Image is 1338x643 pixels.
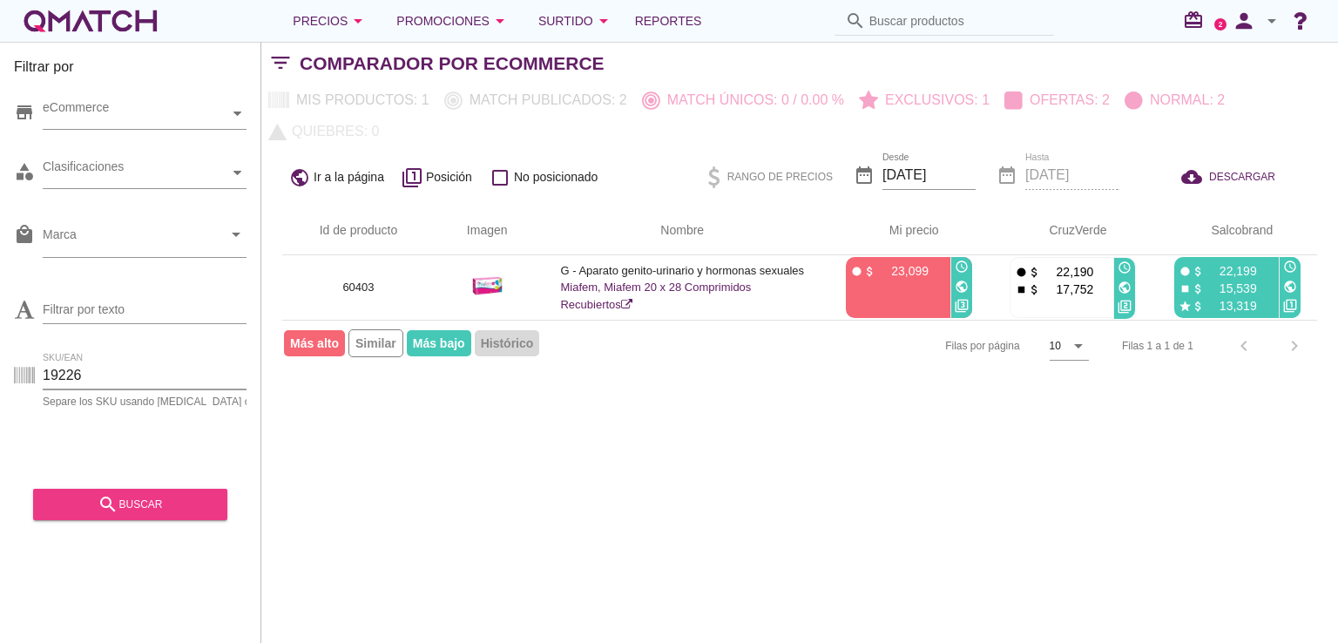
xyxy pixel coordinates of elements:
[1205,262,1257,280] p: 22,199
[539,206,825,255] th: Nombre: Not sorted.
[300,50,605,78] h2: Comparador por eCommerce
[1192,300,1205,313] i: attach_money
[1118,281,1132,294] i: public
[284,330,345,356] span: Más alto
[1205,280,1257,297] p: 15,539
[1179,265,1192,278] i: fiber_manual_record
[771,321,1089,371] div: Filas por página
[226,224,247,245] i: arrow_drop_down
[1219,20,1223,28] text: 2
[293,10,368,31] div: Precios
[845,10,866,31] i: search
[348,329,403,357] span: Similar
[1283,260,1297,274] i: access_time
[1050,338,1061,354] div: 10
[14,102,35,123] i: store
[348,10,368,31] i: arrow_drop_down
[1179,282,1192,295] i: stop
[282,206,435,255] th: Id de producto: Not sorted.
[1015,283,1028,296] i: stop
[1283,280,1297,294] i: public
[524,3,628,38] button: Surtido
[33,489,227,520] button: buscar
[876,262,929,280] p: 23,099
[475,330,540,356] span: Histórico
[382,3,524,38] button: Promociones
[850,265,863,278] i: fiber_manual_record
[261,63,300,64] i: filter_list
[1118,85,1233,116] button: Normal: 2
[490,10,510,31] i: arrow_drop_down
[1283,299,1297,313] i: filter_1
[1118,261,1132,274] i: access_time
[14,224,35,245] i: local_mall
[825,206,989,255] th: Mi precio: Not sorted. Activate to sort ascending.
[1209,169,1275,185] span: DESCARGAR
[1226,9,1261,33] i: person
[869,7,1044,35] input: Buscar productos
[1214,18,1226,30] a: 2
[660,90,844,111] p: Match únicos: 0 / 0.00 %
[1015,266,1028,279] i: fiber_manual_record
[1028,266,1041,279] i: attach_money
[1181,166,1209,187] i: cloud_download
[560,262,804,280] p: G - Aparato genito-urinario y hormonas sexuales
[1167,161,1289,193] button: DESCARGAR
[1179,300,1192,313] i: star
[14,57,247,85] h3: Filtrar por
[628,3,709,38] a: Reportes
[560,281,751,311] a: Miafem, Miafem 20 x 28 Comprimidos Recubiertos
[407,330,471,356] span: Más bajo
[314,168,384,186] span: Ir a la página
[435,206,539,255] th: Imagen: Not sorted.
[854,165,875,186] i: date_range
[289,167,310,188] i: public
[955,260,969,274] i: access_time
[538,10,614,31] div: Surtido
[426,168,472,186] span: Posición
[470,263,504,307] img: 60403_275.jpg
[989,206,1152,255] th: CruzVerde: Not sorted. Activate to sort ascending.
[955,280,969,294] i: public
[852,85,997,116] button: Exclusivos: 1
[878,90,990,111] p: Exclusivos: 1
[1261,10,1282,31] i: arrow_drop_down
[1028,283,1041,296] i: attach_money
[997,85,1118,116] button: Ofertas: 2
[1153,206,1317,255] th: Salcobrand: Not sorted. Activate to sort ascending.
[1205,297,1257,315] p: 13,319
[47,494,213,515] div: buscar
[1183,10,1211,30] i: redeem
[882,161,976,189] input: Desde
[43,396,275,407] div: Separe los SKU usando [MEDICAL_DATA] o espacio
[955,299,969,313] i: filter_3
[1143,90,1225,111] p: Normal: 2
[303,279,414,296] p: 60403
[635,85,852,116] button: Match únicos: 0 / 0.00 %
[1192,265,1205,278] i: attach_money
[635,10,702,31] span: Reportes
[402,167,422,188] i: filter_1
[593,10,614,31] i: arrow_drop_down
[1192,282,1205,295] i: attach_money
[396,10,510,31] div: Promociones
[1041,281,1093,298] p: 17,752
[1118,300,1132,314] i: filter_2
[490,167,510,188] i: check_box_outline_blank
[1122,338,1193,354] div: Filas 1 a 1 de 1
[1023,90,1110,111] p: Ofertas: 2
[514,168,598,186] span: No posicionado
[21,3,160,38] a: white-qmatch-logo
[1041,263,1093,281] p: 22,190
[863,265,876,278] i: attach_money
[1068,335,1089,356] i: arrow_drop_down
[14,161,35,182] i: category
[98,494,118,515] i: search
[279,3,382,38] button: Precios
